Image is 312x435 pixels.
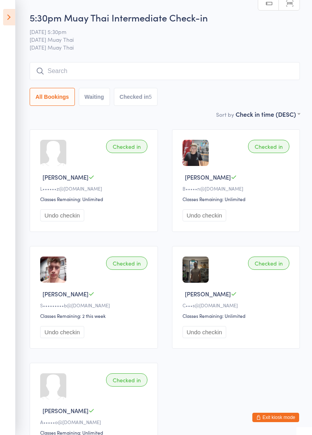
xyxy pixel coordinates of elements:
[40,209,84,221] button: Undo checkin
[185,173,231,181] span: [PERSON_NAME]
[40,257,66,283] img: image1709017763.png
[30,11,300,24] h2: 5:30pm Muay Thai Intermediate Check-in
[183,185,292,192] div: B•••••n@[DOMAIN_NAME]
[183,312,292,319] div: Classes Remaining: Unlimited
[43,290,89,298] span: [PERSON_NAME]
[40,312,150,319] div: Classes Remaining: 2 this week
[30,43,300,51] span: [DATE] Muay Thai
[183,140,209,166] img: image1701150647.png
[183,196,292,202] div: Classes Remaining: Unlimited
[43,406,89,415] span: [PERSON_NAME]
[183,257,209,283] img: image1749250322.png
[30,36,288,43] span: [DATE] Muay Thai
[183,326,227,338] button: Undo checkin
[30,62,300,80] input: Search
[149,94,152,100] div: 5
[40,302,150,308] div: S•••••••••b@[DOMAIN_NAME]
[183,302,292,308] div: C•••s@[DOMAIN_NAME]
[30,88,75,106] button: All Bookings
[252,413,299,422] button: Exit kiosk mode
[248,140,289,153] div: Checked in
[106,373,147,387] div: Checked in
[40,326,84,338] button: Undo checkin
[248,257,289,270] div: Checked in
[40,419,150,425] div: A•••••o@[DOMAIN_NAME]
[216,111,234,118] label: Sort by
[30,28,288,36] span: [DATE] 5:30pm
[183,209,227,221] button: Undo checkin
[185,290,231,298] span: [PERSON_NAME]
[43,173,89,181] span: [PERSON_NAME]
[40,185,150,192] div: L••••••z@[DOMAIN_NAME]
[106,140,147,153] div: Checked in
[79,88,110,106] button: Waiting
[236,110,300,118] div: Check in time (DESC)
[40,196,150,202] div: Classes Remaining: Unlimited
[106,257,147,270] div: Checked in
[114,88,158,106] button: Checked in5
